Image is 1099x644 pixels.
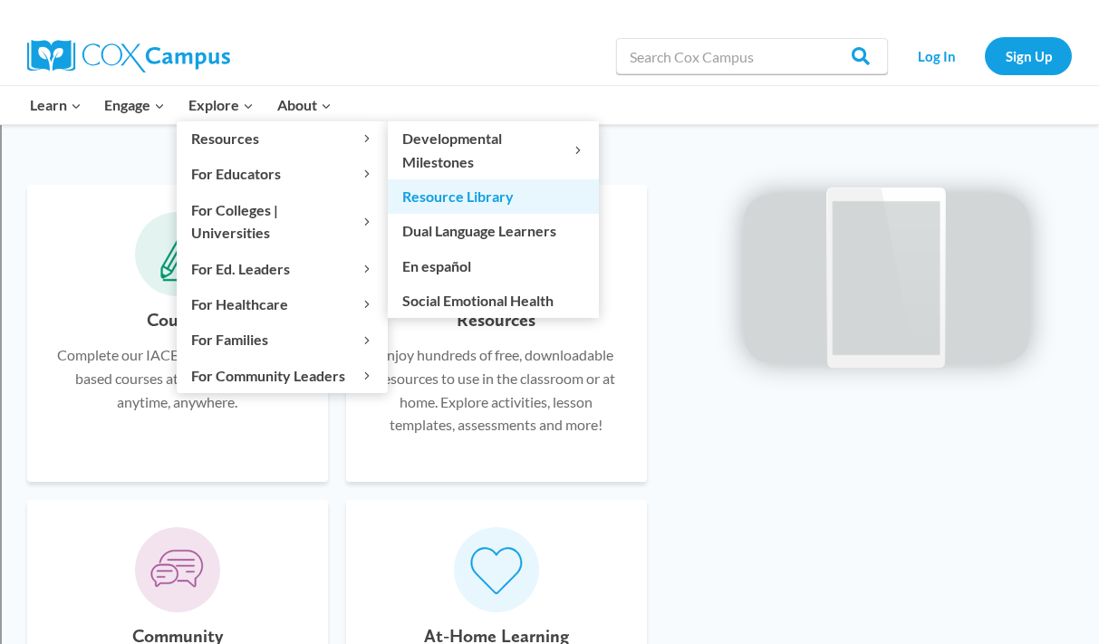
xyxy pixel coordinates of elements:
div: Sign out [7,89,1092,105]
button: Child menu of About [265,86,343,124]
button: Child menu of For Educators [177,157,388,191]
button: Child menu of For Healthcare [177,287,388,322]
div: Move To ... [7,121,1092,138]
button: Child menu of For Colleges | Universities [177,192,388,250]
button: Child menu of Resources [177,121,388,156]
div: Move To ... [7,40,1092,56]
div: Sort A > Z [7,7,1092,24]
button: Child menu of Developmental Milestones [388,121,599,179]
button: Child menu of For Families [177,322,388,357]
nav: Primary Navigation [18,86,342,124]
a: Dual Language Learners [388,214,599,248]
button: Child menu of Engage [93,86,178,124]
a: Log In [897,37,976,74]
div: Rename [7,105,1092,121]
div: Sort New > Old [7,24,1092,40]
a: Sign Up [985,37,1072,74]
button: Child menu of Explore [177,86,265,124]
div: Options [7,72,1092,89]
a: Social Emotional Health [388,284,599,318]
nav: Secondary Navigation [897,37,1072,74]
button: Child menu of Learn [18,86,93,124]
div: Delete [7,56,1092,72]
a: Resource Library [388,179,599,214]
button: Child menu of For Ed. Leaders [177,251,388,285]
a: En español [388,248,599,283]
button: Child menu of For Community Leaders [177,358,388,392]
input: Search Cox Campus [616,38,888,74]
img: Cox Campus [27,40,230,72]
